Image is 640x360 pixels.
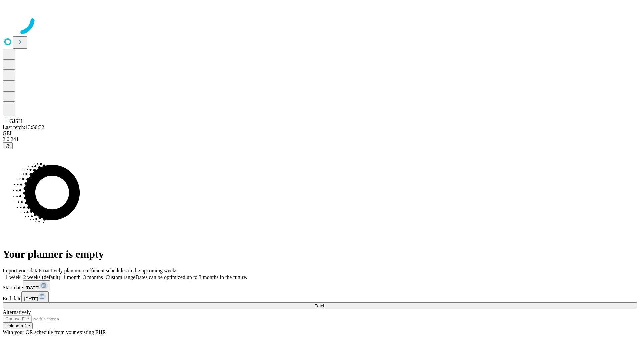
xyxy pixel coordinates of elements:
[314,303,325,308] span: Fetch
[3,291,637,302] div: End date
[106,274,135,280] span: Custom range
[26,285,40,290] span: [DATE]
[3,248,637,260] h1: Your planner is empty
[3,302,637,309] button: Fetch
[24,296,38,301] span: [DATE]
[23,274,60,280] span: 2 weeks (default)
[39,268,179,273] span: Proactively plan more efficient schedules in the upcoming weeks.
[135,274,247,280] span: Dates can be optimized up to 3 months in the future.
[83,274,103,280] span: 3 months
[5,274,21,280] span: 1 week
[21,291,49,302] button: [DATE]
[23,280,50,291] button: [DATE]
[3,329,106,335] span: With your OR schedule from your existing EHR
[63,274,81,280] span: 1 month
[5,143,10,148] span: @
[3,268,39,273] span: Import your data
[3,280,637,291] div: Start date
[3,124,44,130] span: Last fetch: 13:50:32
[3,322,33,329] button: Upload a file
[3,142,13,149] button: @
[3,309,31,315] span: Alternatively
[9,118,22,124] span: GJSH
[3,136,637,142] div: 2.0.241
[3,130,637,136] div: GEI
